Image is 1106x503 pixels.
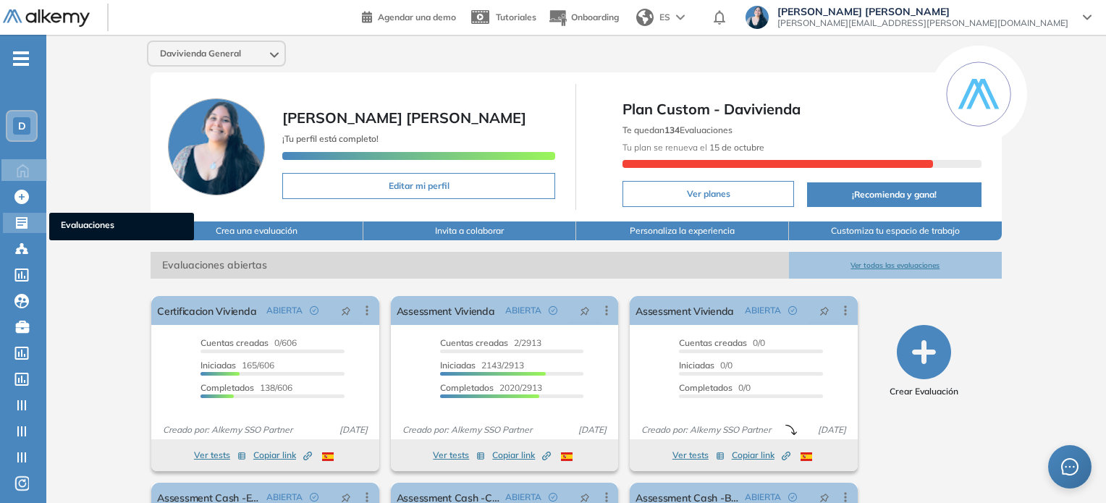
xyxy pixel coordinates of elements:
button: Ver planes [622,181,794,207]
span: check-circle [788,493,797,502]
img: world [636,9,654,26]
a: Certificacion Vivienda [157,296,256,325]
span: 2143/2913 [440,360,524,371]
span: [DATE] [573,423,612,436]
a: Agendar una demo [362,7,456,25]
button: Ver todas las evaluaciones [789,252,1002,279]
span: ABIERTA [745,304,781,317]
img: ESP [561,452,573,461]
img: arrow [676,14,685,20]
span: 138/606 [200,382,292,393]
img: ESP [322,452,334,461]
button: Personaliza la experiencia [576,221,789,240]
button: pushpin [330,299,362,322]
button: pushpin [809,299,840,322]
button: Ver tests [672,447,725,464]
span: 0/606 [200,337,297,348]
span: Onboarding [571,12,619,22]
button: Crear Evaluación [890,325,958,398]
span: Completados [200,382,254,393]
span: Tu plan se renueva el [622,142,764,153]
span: Agendar una demo [378,12,456,22]
span: check-circle [788,306,797,315]
span: Copiar link [492,449,551,462]
span: Creado por: Alkemy SSO Partner [157,423,298,436]
button: ¡Recomienda y gana! [807,182,981,207]
b: 15 de octubre [707,142,764,153]
button: Copiar link [732,447,790,464]
button: Crea una evaluación [151,221,363,240]
span: [PERSON_NAME] [PERSON_NAME] [282,109,526,127]
span: 165/606 [200,360,274,371]
span: ABIERTA [505,304,541,317]
span: pushpin [819,305,829,316]
span: Creado por: Alkemy SSO Partner [636,423,777,436]
button: Copiar link [492,447,551,464]
img: ESP [801,452,812,461]
span: Creado por: Alkemy SSO Partner [397,423,538,436]
span: Plan Custom - Davivienda [622,98,981,120]
span: 2020/2913 [440,382,542,393]
button: Onboarding [548,2,619,33]
span: [DATE] [334,423,373,436]
button: Invita a colaborar [363,221,576,240]
span: pushpin [580,305,590,316]
span: message [1061,458,1078,475]
span: 0/0 [679,360,733,371]
span: Cuentas creadas [440,337,508,348]
span: pushpin [580,491,590,503]
span: Crear Evaluación [890,385,958,398]
button: Ver tests [194,447,246,464]
button: Ver tests [433,447,485,464]
span: Evaluaciones abiertas [151,252,789,279]
button: Customiza tu espacio de trabajo [789,221,1002,240]
span: Evaluaciones [61,219,182,234]
span: ABIERTA [266,304,303,317]
span: pushpin [341,491,351,503]
span: Davivienda General [160,48,241,59]
span: 2/2913 [440,337,541,348]
span: check-circle [310,493,318,502]
span: [DATE] [812,423,852,436]
button: Copiar link [253,447,312,464]
span: check-circle [549,306,557,315]
span: [PERSON_NAME] [PERSON_NAME] [777,6,1068,17]
span: Iniciadas [200,360,236,371]
span: pushpin [341,305,351,316]
a: Assessment Vivienda [397,296,495,325]
span: Iniciadas [440,360,476,371]
button: pushpin [569,299,601,322]
b: 134 [664,124,680,135]
span: Cuentas creadas [679,337,747,348]
span: Completados [679,382,733,393]
span: check-circle [549,493,557,502]
span: [PERSON_NAME][EMAIL_ADDRESS][PERSON_NAME][DOMAIN_NAME] [777,17,1068,29]
span: 0/0 [679,337,765,348]
span: Tutoriales [496,12,536,22]
span: Cuentas creadas [200,337,269,348]
button: Editar mi perfil [282,173,555,199]
span: ES [659,11,670,24]
span: Copiar link [253,449,312,462]
span: check-circle [310,306,318,315]
span: 0/0 [679,382,751,393]
i: - [13,57,29,60]
img: Logo [3,9,90,28]
span: Te quedan Evaluaciones [622,124,733,135]
span: Iniciadas [679,360,714,371]
span: Copiar link [732,449,790,462]
img: Foto de perfil [168,98,265,195]
a: Assessment Vivienda [636,296,734,325]
span: Completados [440,382,494,393]
span: ¡Tu perfil está completo! [282,133,379,144]
span: pushpin [819,491,829,503]
span: D [18,120,26,132]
